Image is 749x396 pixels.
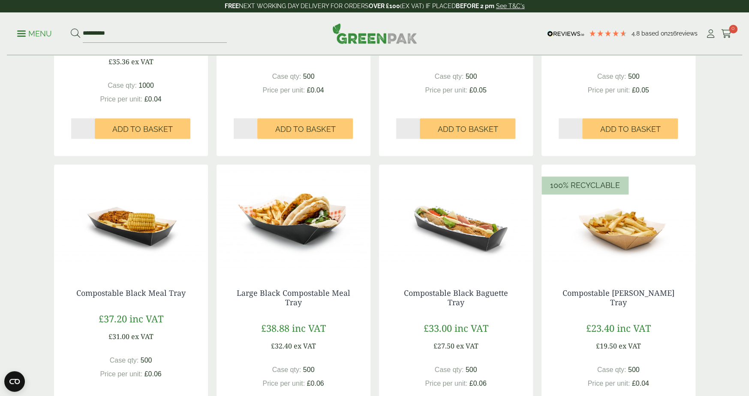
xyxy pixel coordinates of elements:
[466,73,477,80] span: 500
[496,3,525,9] a: See T&C's
[303,366,315,373] span: 500
[307,379,324,387] span: £0.06
[582,118,678,139] button: Add to Basket
[641,30,668,37] span: Based on
[705,30,716,38] i: My Account
[271,48,292,57] span: £19.50
[677,30,698,37] span: reviews
[138,82,154,89] span: 1000
[294,341,316,350] span: ex VAT
[17,29,52,39] p: Menu
[435,366,464,373] span: Case qty:
[303,73,315,80] span: 500
[541,164,695,271] img: chip tray
[632,86,649,94] span: £0.05
[262,379,305,387] span: Price per unit:
[144,95,162,103] span: £0.04
[307,86,324,94] span: £0.04
[589,30,627,37] div: 4.79 Stars
[275,125,335,134] span: Add to Basket
[131,57,153,66] span: ex VAT
[597,73,626,80] span: Case qty:
[433,341,454,350] span: £27.50
[729,25,737,33] span: 0
[628,366,640,373] span: 500
[632,30,641,37] span: 4.8
[129,312,163,325] span: inc VAT
[272,73,301,80] span: Case qty:
[563,288,674,307] a: Compostable [PERSON_NAME] Tray
[425,379,467,387] span: Price per unit:
[95,118,190,139] button: Add to Basket
[76,288,186,298] a: Compostable Black Meal Tray
[668,30,677,37] span: 216
[271,341,292,350] span: £32.40
[619,341,641,350] span: ex VAT
[404,288,508,307] a: Compostable Black Baguette Tray
[141,356,152,363] span: 500
[456,341,478,350] span: ex VAT
[456,3,494,9] strong: BEFORE 2 pm
[437,125,498,134] span: Add to Basket
[100,95,142,103] span: Price per unit:
[721,27,732,40] a: 0
[550,181,620,190] span: 100% Recyclable
[617,322,651,334] span: inc VAT
[108,57,129,66] span: £35.36
[619,48,641,57] span: ex VAT
[456,48,478,57] span: ex VAT
[257,118,353,139] button: Add to Basket
[547,31,584,37] img: REVIEWS.io
[379,164,533,271] img: baguette tray
[632,379,649,387] span: £0.04
[108,331,129,341] span: £31.00
[721,30,732,38] i: Cart
[272,366,301,373] span: Case qty:
[420,118,515,139] button: Add to Basket
[17,29,52,37] a: Menu
[596,341,617,350] span: £19.50
[110,356,139,363] span: Case qty:
[469,379,487,387] span: £0.06
[332,23,417,44] img: GreenPak Supplies
[54,164,208,271] img: IMG_5677
[217,164,370,271] img: IMG_5692
[466,366,477,373] span: 500
[597,366,626,373] span: Case qty:
[424,322,452,334] span: £33.00
[4,371,25,392] button: Open CMP widget
[294,48,316,57] span: ex VAT
[261,322,289,334] span: £38.88
[587,379,630,387] span: Price per unit:
[262,86,305,94] span: Price per unit:
[131,331,153,341] span: ex VAT
[369,3,400,9] strong: OVER £100
[586,322,614,334] span: £23.40
[469,86,487,94] span: £0.05
[99,312,127,325] span: £37.20
[292,322,326,334] span: inc VAT
[112,125,173,134] span: Add to Basket
[596,48,617,57] span: £24.00
[433,48,454,57] span: £23.05
[435,73,464,80] span: Case qty:
[100,370,142,377] span: Price per unit:
[628,73,640,80] span: 500
[600,125,660,134] span: Add to Basket
[237,288,350,307] a: Large Black Compostable Meal Tray
[425,86,467,94] span: Price per unit:
[225,3,239,9] strong: FREE
[587,86,630,94] span: Price per unit:
[108,82,137,89] span: Case qty:
[144,370,162,377] span: £0.06
[454,322,488,334] span: inc VAT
